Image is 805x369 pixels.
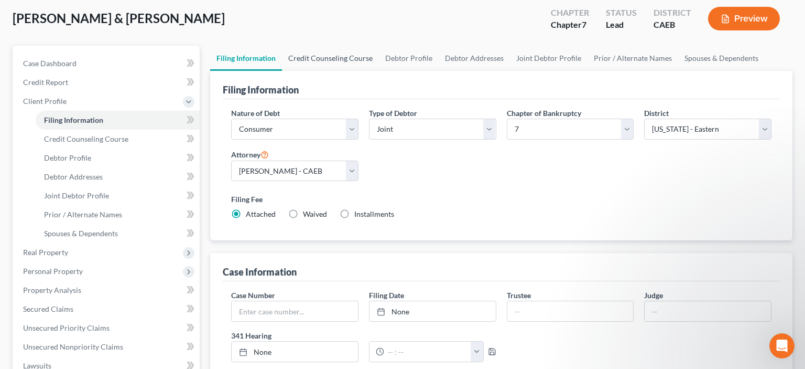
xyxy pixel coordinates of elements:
a: Joint Debtor Profile [510,46,588,71]
span: Debtor Addresses [44,172,103,181]
span: Attached [246,209,276,218]
a: Unsecured Nonpriority Claims [15,338,200,356]
a: Joint Debtor Profile [36,186,200,205]
div: Filing Information [223,83,299,96]
a: Debtor Profile [36,149,200,167]
a: Filing Information [36,111,200,130]
a: Prior / Alternate Names [36,205,200,224]
label: Filing Fee [231,194,771,205]
input: Enter case number... [232,301,358,321]
input: -- : -- [384,342,471,362]
label: Case Number [231,290,275,301]
a: Debtor Addresses [36,167,200,186]
a: None [232,342,358,362]
a: Debtor Addresses [439,46,510,71]
a: Credit Counseling Course [282,46,379,71]
a: Property Analysis [15,281,200,300]
label: Attorney [231,148,269,161]
label: Chapter of Bankruptcy [507,108,581,119]
span: Joint Debtor Profile [44,191,109,200]
a: Secured Claims [15,300,200,319]
span: Case Dashboard [23,59,77,68]
a: Spouses & Dependents [678,46,765,71]
a: Spouses & Dependents [36,224,200,243]
div: CAEB [654,19,691,31]
span: Prior / Alternate Names [44,210,122,219]
div: Case Information [223,266,297,278]
label: 341 Hearing [226,330,502,341]
label: Filing Date [369,290,404,301]
span: Secured Claims [23,304,73,313]
button: Preview [708,7,780,30]
span: Client Profile [23,97,67,106]
span: Debtor Profile [44,153,91,162]
div: Status [606,7,637,19]
label: Nature of Debt [231,108,280,119]
span: Credit Counseling Course [44,134,128,143]
a: Credit Counseling Course [36,130,200,149]
span: 7 [582,19,586,29]
a: Unsecured Priority Claims [15,319,200,338]
span: Unsecured Nonpriority Claims [23,342,123,351]
label: Type of Debtor [369,108,417,119]
div: Lead [606,19,637,31]
input: -- [645,301,771,321]
label: Trustee [507,290,531,301]
span: Filing Information [44,115,103,124]
a: Filing Information [210,46,282,71]
a: Case Dashboard [15,54,200,73]
input: -- [507,301,634,321]
span: Spouses & Dependents [44,229,118,238]
div: District [654,7,691,19]
a: Credit Report [15,73,200,92]
a: Prior / Alternate Names [588,46,678,71]
label: District [644,108,669,119]
iframe: Intercom live chat [769,333,795,359]
span: Property Analysis [23,286,81,294]
span: Waived [303,209,327,218]
div: Chapter [551,19,589,31]
span: Installments [354,209,394,218]
span: Credit Report [23,78,68,87]
span: Real Property [23,248,68,257]
span: Unsecured Priority Claims [23,323,110,332]
span: Personal Property [23,267,83,276]
label: Judge [644,290,663,301]
a: None [369,301,496,321]
a: Debtor Profile [379,46,439,71]
div: Chapter [551,7,589,19]
span: [PERSON_NAME] & [PERSON_NAME] [13,10,225,26]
